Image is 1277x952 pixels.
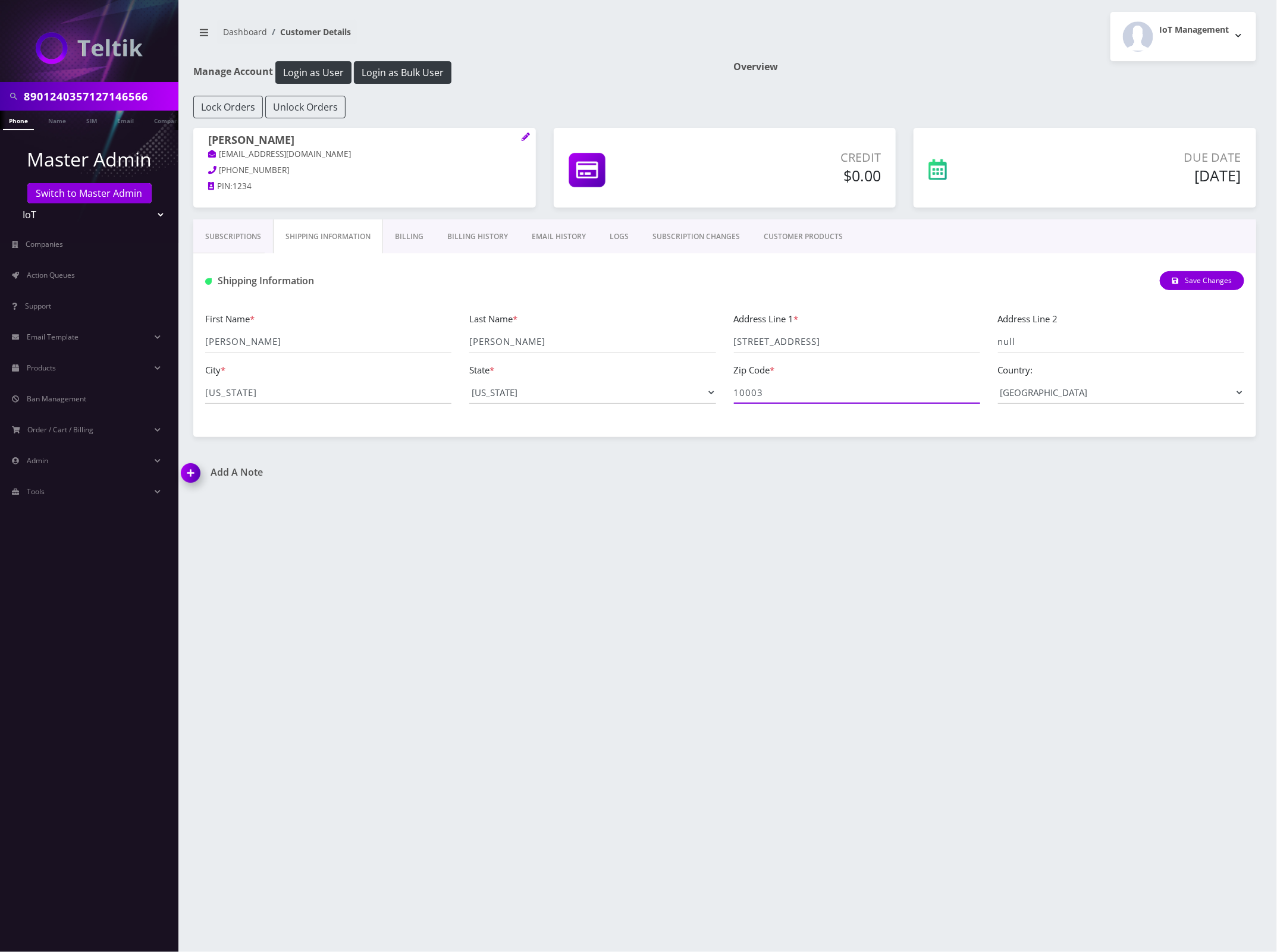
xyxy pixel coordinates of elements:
[111,111,140,129] a: Email
[734,61,1257,73] h1: Overview
[28,425,94,435] span: Order / Cart / Billing
[42,111,72,129] a: Name
[223,26,267,37] a: Dashboard
[734,331,980,353] input: Address Line 1
[27,486,45,497] span: Tools
[27,363,56,373] span: Products
[1039,166,1241,184] h5: [DATE]
[706,166,881,184] h5: $0.00
[148,111,188,129] a: Company
[273,65,354,78] a: Login as User
[205,312,255,326] label: First Name
[752,219,855,254] a: CUSTOMER PRODUCTS
[273,219,383,254] a: Shipping Information
[208,134,521,148] h1: [PERSON_NAME]
[354,65,451,78] a: Login as Bulk User
[205,363,225,377] label: City
[233,181,252,191] span: 1234
[1110,12,1256,61] button: IoT Management
[25,301,51,311] span: Support
[998,331,1244,353] input: Address Line 2
[36,32,143,64] img: IoT
[27,455,48,466] span: Admin
[26,239,64,249] span: Companies
[734,312,799,326] label: Address Line 1
[208,181,233,193] a: PIN:
[598,219,641,254] a: LOGS
[181,467,716,478] a: Add A Note
[275,61,352,84] button: Login as User
[3,111,34,130] a: Phone
[998,312,1058,326] label: Address Line 2
[205,275,539,287] h1: Shipping Information
[734,381,980,404] input: Zip
[27,270,75,280] span: Action Queues
[1159,25,1229,35] h2: IoT Management
[469,331,716,353] input: Last Name
[706,149,881,166] p: Credit
[435,219,520,254] a: Billing History
[193,219,273,254] a: Subscriptions
[641,219,752,254] a: SUBSCRIPTION CHANGES
[205,331,451,353] input: First Name
[24,85,175,108] input: Search in Company
[1039,149,1241,166] p: Due Date
[734,363,775,377] label: Zip Code
[469,363,494,377] label: State
[193,20,716,54] nav: breadcrumb
[267,26,351,38] li: Customer Details
[27,332,79,342] span: Email Template
[80,111,103,129] a: SIM
[265,96,346,118] button: Unlock Orders
[219,165,290,175] span: [PHONE_NUMBER]
[520,219,598,254] a: EMAIL HISTORY
[354,61,451,84] button: Login as Bulk User
[1160,271,1244,290] button: Save Changes
[205,381,451,404] input: City
[27,183,152,203] a: Switch to Master Admin
[469,312,517,326] label: Last Name
[27,394,86,404] span: Ban Management
[193,61,716,84] h1: Manage Account
[193,96,263,118] button: Lock Orders
[383,219,435,254] a: Billing
[208,149,352,161] a: [EMAIL_ADDRESS][DOMAIN_NAME]
[998,363,1033,377] label: Country:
